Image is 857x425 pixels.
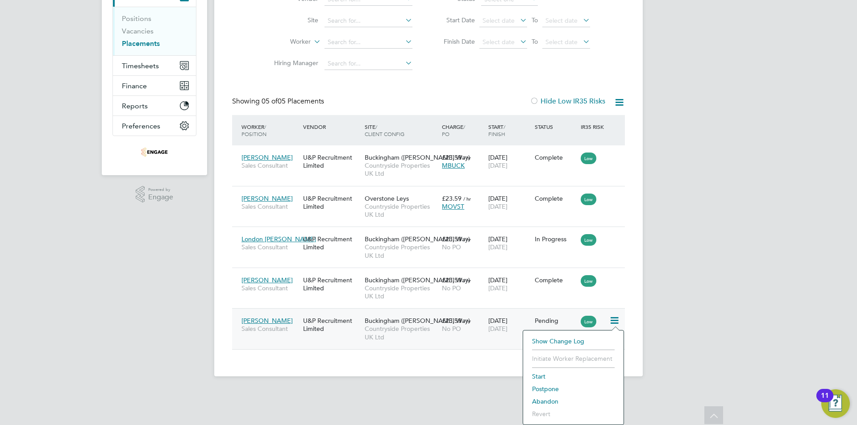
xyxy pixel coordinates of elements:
[486,231,533,256] div: [DATE]
[486,119,533,142] div: Start
[122,122,160,130] span: Preferences
[581,194,596,205] span: Low
[463,236,471,243] span: / hr
[239,230,625,238] a: London [PERSON_NAME]Sales ConsultantU&P Recruitment LimitedBuckingham ([PERSON_NAME] Way)Countrys...
[435,16,475,24] label: Start Date
[122,82,147,90] span: Finance
[486,272,533,297] div: [DATE]
[239,149,625,156] a: [PERSON_NAME]Sales ConsultantU&P Recruitment LimitedBuckingham ([PERSON_NAME] Way)Countryside Pro...
[463,318,471,324] span: / hr
[442,153,462,161] span: £23.59
[241,153,293,161] span: [PERSON_NAME]
[262,97,324,106] span: 05 Placements
[365,202,437,219] span: Countryside Properties UK Ltd
[528,395,619,408] li: Abandon
[530,97,605,106] label: Hide Low IR35 Risks
[241,276,293,284] span: [PERSON_NAME]
[239,190,625,197] a: [PERSON_NAME]Sales ConsultantU&P Recruitment LimitedOverstone LeysCountryside Properties UK Ltd£2...
[365,235,470,243] span: Buckingham ([PERSON_NAME] Way)
[821,389,850,418] button: Open Resource Center, 11 new notifications
[262,97,278,106] span: 05 of
[442,123,465,137] span: / PO
[442,161,465,169] span: MBUCK
[241,235,316,243] span: London [PERSON_NAME]
[821,396,829,407] div: 11
[241,194,293,202] span: [PERSON_NAME]
[241,243,299,251] span: Sales Consultant
[301,149,362,174] div: U&P Recruitment Limited
[365,284,437,300] span: Countryside Properties UK Ltd
[365,123,404,137] span: / Client Config
[483,17,515,25] span: Select date
[486,149,533,174] div: [DATE]
[486,312,533,337] div: [DATE]
[113,7,196,55] div: Jobs
[440,119,486,142] div: Charge
[241,161,299,169] span: Sales Consultant
[232,97,326,106] div: Showing
[488,123,505,137] span: / Finish
[463,277,471,284] span: / hr
[239,271,625,279] a: [PERSON_NAME]Sales ConsultantU&P Recruitment LimitedBuckingham ([PERSON_NAME] Way)Countryside Pro...
[528,383,619,395] li: Postpone
[442,235,462,243] span: £23.59
[113,116,196,136] button: Preferences
[136,186,174,203] a: Powered byEngage
[528,370,619,383] li: Start
[113,96,196,116] button: Reports
[488,243,508,251] span: [DATE]
[442,317,462,325] span: £23.59
[301,312,362,337] div: U&P Recruitment Limited
[267,16,318,24] label: Site
[362,119,440,142] div: Site
[324,58,412,70] input: Search for...
[488,161,508,169] span: [DATE]
[113,76,196,95] button: Finance
[533,119,579,135] div: Status
[365,161,437,177] span: Countryside Properties UK Ltd
[324,36,412,49] input: Search for...
[535,153,577,161] div: Complete
[535,235,577,243] div: In Progress
[545,38,578,46] span: Select date
[113,56,196,75] button: Timesheets
[365,243,437,259] span: Countryside Properties UK Ltd
[241,123,266,137] span: / Position
[442,202,464,210] span: MOVST
[267,59,318,67] label: Hiring Manager
[241,317,293,325] span: [PERSON_NAME]
[301,190,362,215] div: U&P Recruitment Limited
[535,194,577,202] div: Complete
[122,39,160,48] a: Placements
[545,17,578,25] span: Select date
[365,194,409,202] span: Overstone Leys
[435,37,475,45] label: Finish Date
[578,119,609,135] div: IR35 Risk
[365,317,470,325] span: Buckingham ([PERSON_NAME] Way)
[483,38,515,46] span: Select date
[488,325,508,333] span: [DATE]
[581,234,596,246] span: Low
[148,194,173,201] span: Engage
[122,62,159,70] span: Timesheets
[141,145,168,159] img: uandp-logo-retina.png
[122,27,154,35] a: Vacancies
[488,202,508,210] span: [DATE]
[488,284,508,292] span: [DATE]
[442,276,462,284] span: £23.59
[463,195,471,202] span: / hr
[581,153,596,164] span: Low
[259,37,311,46] label: Worker
[301,272,362,297] div: U&P Recruitment Limited
[442,194,462,202] span: £23.59
[486,190,533,215] div: [DATE]
[241,284,299,292] span: Sales Consultant
[529,36,541,47] span: To
[122,102,148,110] span: Reports
[442,243,461,251] span: No PO
[463,154,471,161] span: / hr
[365,276,470,284] span: Buckingham ([PERSON_NAME] Way)
[324,15,412,27] input: Search for...
[239,119,301,142] div: Worker
[535,317,577,325] div: Pending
